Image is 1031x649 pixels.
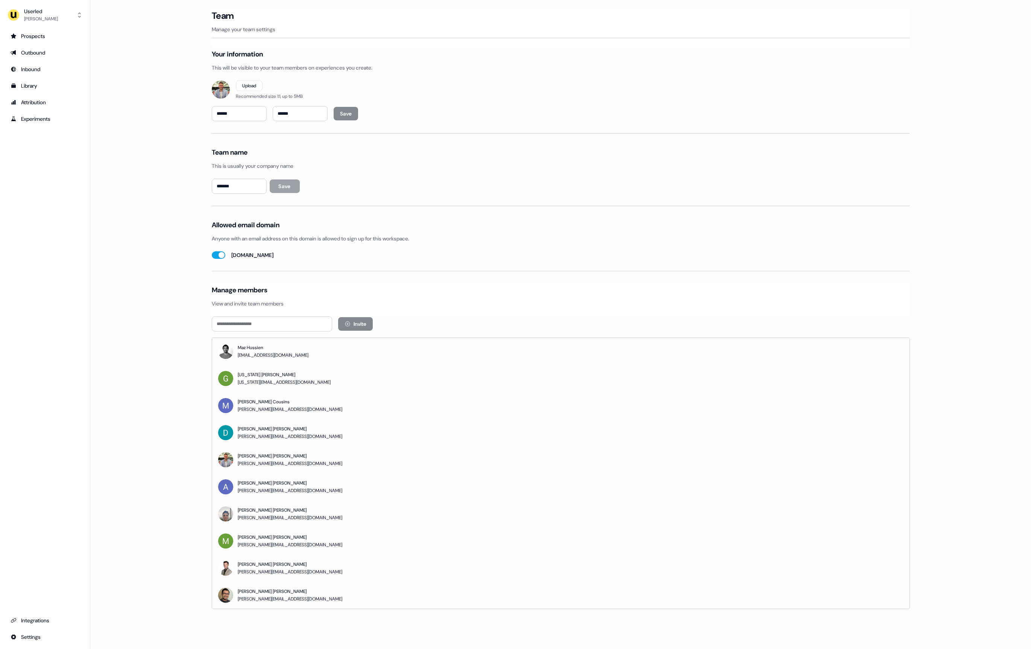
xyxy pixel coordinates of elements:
p: [PERSON_NAME][EMAIL_ADDRESS][DOMAIN_NAME] [238,595,342,603]
img: eyJ0eXBlIjoicHJveHkiLCJzcmMiOiJodHRwczovL2ltYWdlcy5jbGVyay5kZXYvb2F1dGhfZ29vZ2xlL2ltZ18ydlhmdEFxN... [212,81,230,99]
div: Settings [11,633,79,641]
div: Inbound [11,65,79,73]
p: [PERSON_NAME] [PERSON_NAME] [238,452,342,460]
div: [PERSON_NAME] [24,15,58,23]
button: Upload [236,81,263,91]
h4: Allowed email domain [212,220,279,230]
img: eyJ0eXBlIjoicHJveHkiLCJzcmMiOiJodHRwczovL2ltYWdlcy5jbGVyay5kZXYvdXBsb2FkZWQvaW1nXzJzaVB0YUhGbFBUR... [218,506,233,526]
p: [PERSON_NAME] [PERSON_NAME] [238,506,342,514]
h4: Team name [212,148,248,157]
p: [PERSON_NAME] [PERSON_NAME] [238,425,342,433]
div: Experiments [11,115,79,123]
div: Outbound [11,49,79,56]
p: View and invite team members [212,300,910,307]
p: [PERSON_NAME][EMAIL_ADDRESS][DOMAIN_NAME] [238,433,342,440]
button: Save [270,179,300,193]
a: Go to integrations [6,614,84,626]
a: Go to templates [6,80,84,92]
a: Go to attribution [6,96,84,108]
h3: Team [212,10,234,21]
p: [PERSON_NAME] [PERSON_NAME] [238,588,342,595]
div: Prospects [11,32,79,40]
img: eyJ0eXBlIjoicHJveHkiLCJzcmMiOiJodHRwczovL2ltYWdlcy5jbGVyay5kZXYvb2F1dGhfZ29vZ2xlL2ltZ18ycmFESGVTc... [218,533,233,549]
p: [PERSON_NAME][EMAIL_ADDRESS][DOMAIN_NAME] [238,568,342,576]
p: [US_STATE][EMAIL_ADDRESS][DOMAIN_NAME] [238,378,331,386]
p: [PERSON_NAME][EMAIL_ADDRESS][DOMAIN_NAME] [238,460,342,467]
div: Integrations [11,617,79,624]
img: eyJ0eXBlIjoicHJveHkiLCJzcmMiOiJodHRwczovL2ltYWdlcy5jbGVyay5kZXYvb2F1dGhfZ29vZ2xlL2ltZ18ydlhmdEFxN... [218,452,233,467]
a: Go to experiments [6,113,84,125]
p: [PERSON_NAME] [PERSON_NAME] [238,561,342,568]
a: Go to integrations [6,631,84,643]
img: eyJ0eXBlIjoicHJveHkiLCJzcmMiOiJodHRwczovL2ltYWdlcy5jbGVyay5kZXYvb2F1dGhfZ29vZ2xlL2ltZ18zMjVvSnlrR... [218,371,233,386]
label: [DOMAIN_NAME] [231,251,273,259]
a: Go to prospects [6,30,84,42]
a: Go to outbound experience [6,47,84,59]
div: Attribution [11,99,79,106]
p: Anyone with an email address on this domain is allowed to sign up for this workspace. [212,235,910,242]
img: eyJ0eXBlIjoicHJveHkiLCJzcmMiOiJodHRwczovL2ltYWdlcy5jbGVyay5kZXYvb2F1dGhfZ29vZ2xlL2ltZ18yckZpdzQ4N... [218,588,233,603]
img: eyJ0eXBlIjoicHJveHkiLCJzcmMiOiJodHRwczovL2ltYWdlcy5jbGVyay5kZXYvb2F1dGhfZ29vZ2xlL2ltZ18zMVZBSUpQM... [218,398,233,413]
p: Manage your team settings [212,26,910,33]
button: Userled[PERSON_NAME] [6,6,84,24]
p: [PERSON_NAME] [PERSON_NAME] [238,533,342,541]
div: Userled [24,8,58,15]
h4: Manage members [212,286,267,295]
p: [US_STATE] [PERSON_NAME] [238,371,331,378]
div: Recommended size 1:1, up to 5MB [236,93,303,100]
img: eyJ0eXBlIjoicHJveHkiLCJzcmMiOiJodHRwczovL2ltYWdlcy5jbGVyay5kZXYvdXBsb2FkZWQvaW1nXzJzcVBKbFRITVhQN... [218,561,233,576]
p: [PERSON_NAME][EMAIL_ADDRESS][DOMAIN_NAME] [238,514,342,521]
p: This will be visible to your team members on experiences you create. [212,64,910,71]
div: Library [11,82,79,90]
p: [PERSON_NAME][EMAIL_ADDRESS][DOMAIN_NAME] [238,487,342,494]
p: [PERSON_NAME] [PERSON_NAME] [238,479,342,487]
p: [PERSON_NAME][EMAIL_ADDRESS][DOMAIN_NAME] [238,406,342,413]
p: Maz Hussien [238,344,308,351]
img: eyJ0eXBlIjoicHJveHkiLCJzcmMiOiJodHRwczovL2ltYWdlcy5jbGVyay5kZXYvb2F1dGhfZ29vZ2xlL2ltZ18yc2RGWWRqQ... [218,479,233,494]
p: [PERSON_NAME] Cousins [238,398,342,406]
img: eyJ0eXBlIjoicHJveHkiLCJzcmMiOiJodHRwczovL2ltYWdlcy5jbGVyay5kZXYvb2F1dGhfZ29vZ2xlL2ltZ18zMjh5TXR1W... [218,344,233,359]
a: Go to Inbound [6,63,84,75]
p: [PERSON_NAME][EMAIL_ADDRESS][DOMAIN_NAME] [238,541,342,549]
p: [EMAIL_ADDRESS][DOMAIN_NAME] [238,351,308,359]
h4: Your information [212,50,263,59]
p: This is usually your company name [212,162,910,170]
img: eyJ0eXBlIjoicHJveHkiLCJzcmMiOiJodHRwczovL2ltYWdlcy5jbGVyay5kZXYvb2F1dGhfZ29vZ2xlL2ltZ18yd01IclZje... [218,425,233,440]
